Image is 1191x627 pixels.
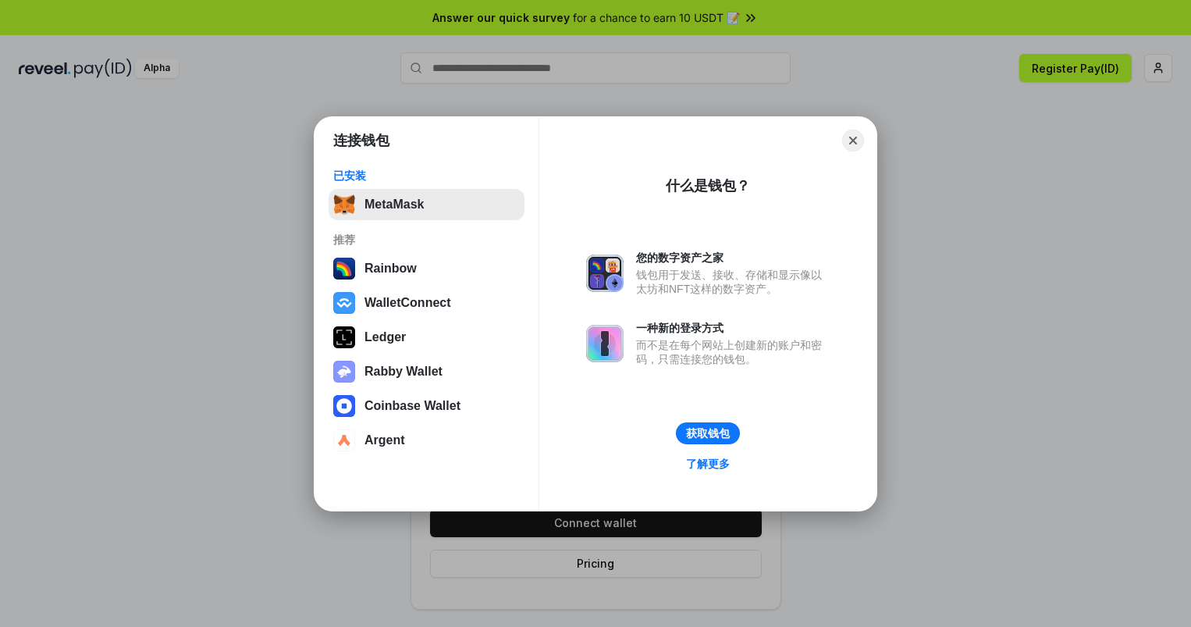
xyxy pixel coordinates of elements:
div: MetaMask [364,198,424,212]
button: WalletConnect [329,287,524,319]
button: Rainbow [329,253,524,284]
button: Ledger [329,322,524,353]
div: WalletConnect [364,296,451,310]
div: Argent [364,433,405,447]
button: Rabby Wallet [329,356,524,387]
img: svg+xml,%3Csvg%20xmlns%3D%22http%3A%2F%2Fwww.w3.org%2F2000%2Fsvg%22%20fill%3D%22none%22%20viewBox... [586,255,624,292]
img: svg+xml,%3Csvg%20width%3D%22120%22%20height%3D%22120%22%20viewBox%3D%220%200%20120%20120%22%20fil... [333,258,355,280]
div: 获取钱包 [686,426,730,440]
div: 而不是在每个网站上创建新的账户和密码，只需连接您的钱包。 [636,338,830,366]
img: svg+xml,%3Csvg%20xmlns%3D%22http%3A%2F%2Fwww.w3.org%2F2000%2Fsvg%22%20width%3D%2228%22%20height%3... [333,326,355,348]
button: Coinbase Wallet [329,390,524,422]
div: 一种新的登录方式 [636,321,830,335]
div: 已安装 [333,169,520,183]
h1: 连接钱包 [333,131,389,150]
img: svg+xml,%3Csvg%20xmlns%3D%22http%3A%2F%2Fwww.w3.org%2F2000%2Fsvg%22%20fill%3D%22none%22%20viewBox... [586,325,624,362]
div: 您的数字资产之家 [636,251,830,265]
a: 了解更多 [677,454,739,474]
img: svg+xml,%3Csvg%20width%3D%2228%22%20height%3D%2228%22%20viewBox%3D%220%200%2028%2028%22%20fill%3D... [333,292,355,314]
img: svg+xml,%3Csvg%20fill%3D%22none%22%20height%3D%2233%22%20viewBox%3D%220%200%2035%2033%22%20width%... [333,194,355,216]
div: 钱包用于发送、接收、存储和显示像以太坊和NFT这样的数字资产。 [636,268,830,296]
div: 什么是钱包？ [666,176,750,195]
div: 推荐 [333,233,520,247]
button: 获取钱包 [676,422,740,444]
div: Rainbow [364,262,417,276]
div: 了解更多 [686,457,730,471]
div: Ledger [364,330,406,344]
button: MetaMask [329,189,524,220]
button: Argent [329,425,524,456]
img: svg+xml,%3Csvg%20width%3D%2228%22%20height%3D%2228%22%20viewBox%3D%220%200%2028%2028%22%20fill%3D... [333,395,355,417]
img: svg+xml,%3Csvg%20width%3D%2228%22%20height%3D%2228%22%20viewBox%3D%220%200%2028%2028%22%20fill%3D... [333,429,355,451]
button: Close [842,130,864,151]
img: svg+xml,%3Csvg%20xmlns%3D%22http%3A%2F%2Fwww.w3.org%2F2000%2Fsvg%22%20fill%3D%22none%22%20viewBox... [333,361,355,383]
div: Coinbase Wallet [364,399,460,413]
div: Rabby Wallet [364,365,443,379]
